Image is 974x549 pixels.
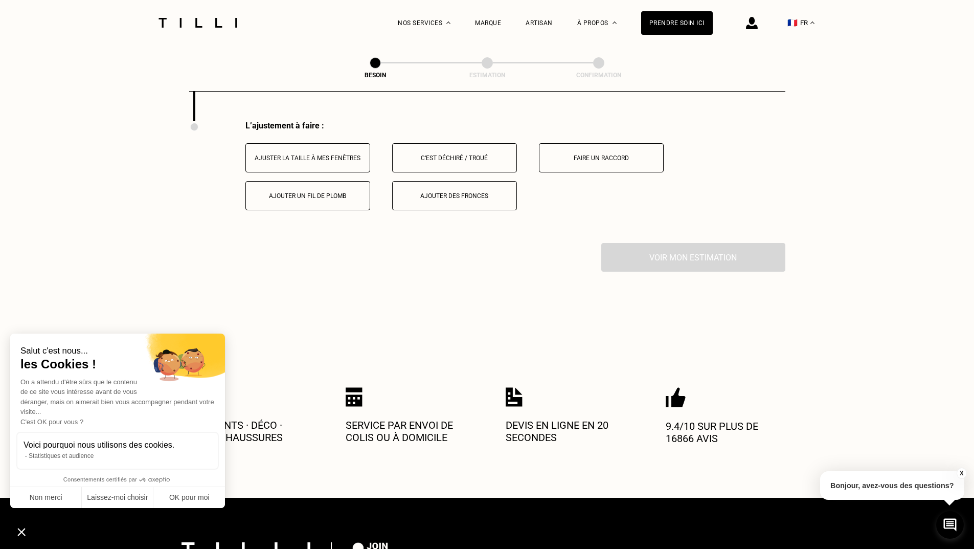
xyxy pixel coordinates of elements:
div: Estimation [436,72,538,79]
img: Icon [346,387,363,407]
div: Ajuster la taille à mes fenêtres [251,155,365,162]
img: Icon [506,387,523,407]
img: Logo du service de couturière Tilli [155,18,241,28]
img: menu déroulant [810,21,814,24]
button: Ajuster la taille à mes fenêtres [245,143,370,172]
span: 🇫🇷 [787,18,798,28]
div: Besoin [324,72,426,79]
img: icône connexion [746,17,758,29]
button: Ajouter des fronces [392,181,517,210]
button: X [956,468,966,479]
button: C‘est déchiré / troué [392,143,517,172]
div: C‘est déchiré / troué [398,155,511,162]
a: Artisan [526,19,553,27]
p: Devis en ligne en 20 secondes [506,419,628,444]
div: Confirmation [548,72,650,79]
a: Marque [475,19,501,27]
p: Vêtements · Déco · Sacs · Chaussures [186,419,308,444]
button: Ajouter un fil de plomb [245,181,370,210]
div: Ajouter des fronces [398,192,511,200]
p: Bonjour, avez-vous des questions? [820,471,964,500]
div: Ajouter un fil de plomb [251,192,365,200]
p: Service par envoi de colis ou à domicile [346,419,468,444]
img: Menu déroulant [446,21,450,24]
p: 9.4/10 sur plus de 16866 avis [666,420,788,445]
button: Faire un raccord [539,143,664,172]
div: Faire un raccord [545,155,658,162]
img: Icon [666,387,686,408]
a: Prendre soin ici [641,11,713,35]
img: Menu déroulant à propos [613,21,617,24]
div: L’ajustement à faire : [245,121,785,130]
